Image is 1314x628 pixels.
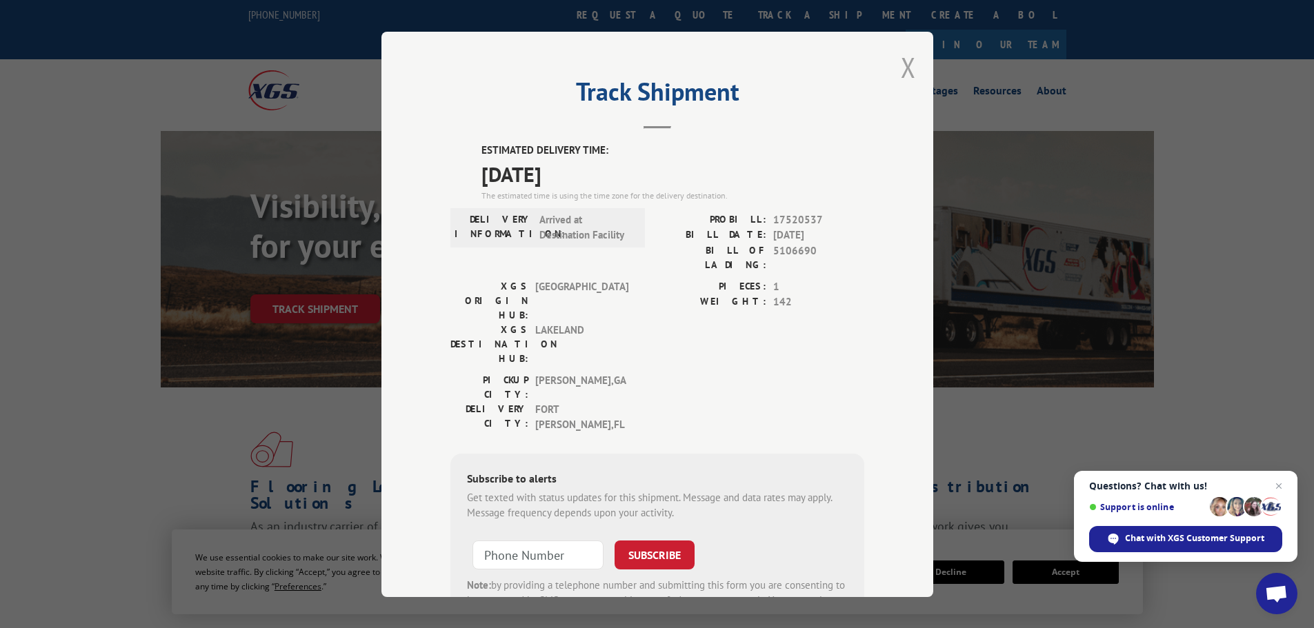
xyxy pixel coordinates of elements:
label: ESTIMATED DELIVERY TIME: [481,143,864,159]
span: Questions? Chat with us! [1089,480,1282,492]
span: 142 [773,294,864,310]
span: 17520537 [773,212,864,227]
label: PIECES: [657,278,766,294]
label: XGS ORIGIN HUB: [450,278,528,322]
label: PICKUP CITY: [450,372,528,401]
label: XGS DESTINATION HUB: [450,322,528,365]
h2: Track Shipment [450,82,864,108]
div: by providing a telephone number and submitting this form you are consenting to be contacted by SM... [467,577,848,624]
span: [GEOGRAPHIC_DATA] [535,278,628,322]
label: BILL DATE: [657,227,766,243]
input: Phone Number [472,540,604,569]
button: Close modal [901,49,916,85]
span: [DATE] [773,227,864,243]
strong: Note: [467,578,491,591]
span: LAKELAND [535,322,628,365]
label: DELIVERY INFORMATION: [455,212,532,243]
label: PROBILL: [657,212,766,227]
span: Chat with XGS Customer Support [1089,526,1282,552]
div: The estimated time is using the time zone for the delivery destination. [481,189,864,201]
button: SUBSCRIBE [615,540,695,569]
div: Subscribe to alerts [467,469,848,489]
span: Arrived at Destination Facility [539,212,633,243]
span: [DATE] [481,158,864,189]
label: BILL OF LADING: [657,243,766,272]
div: Get texted with status updates for this shipment. Message and data rates may apply. Message frequ... [467,489,848,520]
span: 1 [773,278,864,294]
a: Open chat [1256,573,1297,614]
span: 5106690 [773,243,864,272]
span: [PERSON_NAME] , GA [535,372,628,401]
span: FORT [PERSON_NAME] , FL [535,401,628,432]
label: DELIVERY CITY: [450,401,528,432]
label: WEIGHT: [657,294,766,310]
span: Chat with XGS Customer Support [1125,532,1264,545]
span: Support is online [1089,502,1205,512]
